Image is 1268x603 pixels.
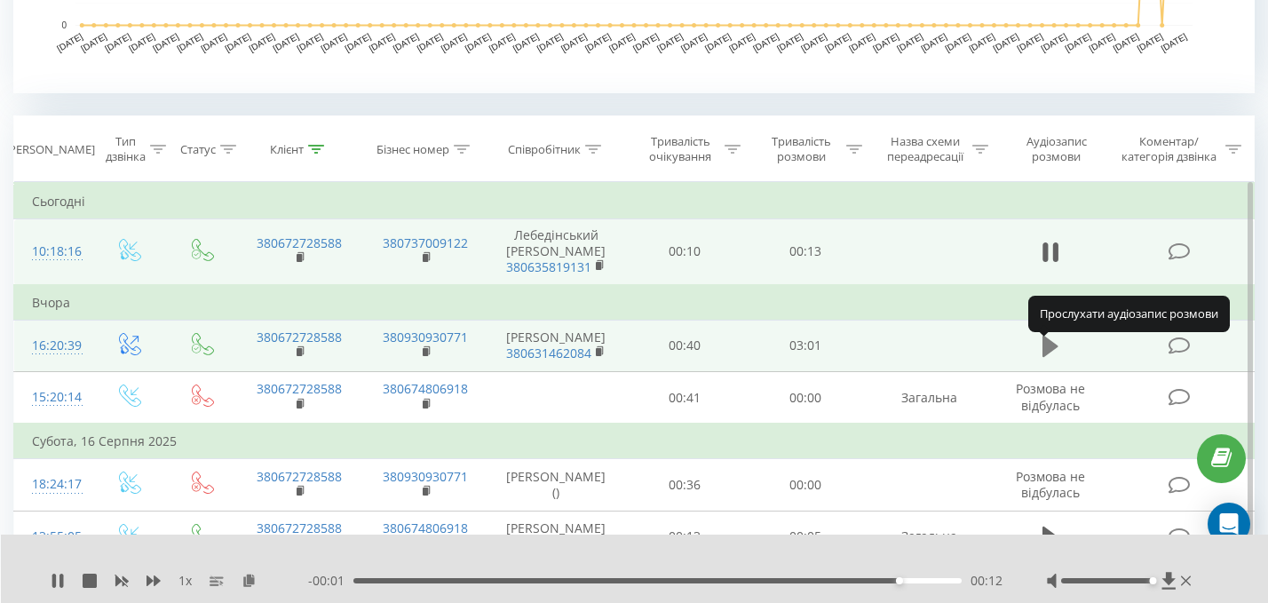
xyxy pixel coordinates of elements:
[967,31,996,53] text: [DATE]
[506,345,591,361] a: 380631462084
[14,424,1255,459] td: Субота, 16 Серпня 2025
[32,467,74,502] div: 18:24:17
[488,320,624,371] td: [PERSON_NAME]
[383,234,468,251] a: 380737009122
[745,511,866,562] td: 00:05
[679,31,709,53] text: [DATE]
[127,31,156,53] text: [DATE]
[640,134,720,164] div: Тривалість очікування
[511,31,541,53] text: [DATE]
[919,31,948,53] text: [DATE]
[1208,503,1250,545] div: Open Intercom Messenger
[867,372,993,424] td: Загальна
[1028,296,1230,331] div: Прослухати аудіозапис розмови
[270,142,304,157] div: Клієнт
[368,31,397,53] text: [DATE]
[1040,31,1069,53] text: [DATE]
[383,329,468,345] a: 380930930771
[1136,31,1165,53] text: [DATE]
[247,31,276,53] text: [DATE]
[344,31,373,53] text: [DATE]
[257,520,342,536] a: 380672728588
[178,572,192,590] span: 1 x
[376,142,449,157] div: Бізнес номер
[943,31,972,53] text: [DATE]
[624,459,745,511] td: 00:36
[223,31,252,53] text: [DATE]
[32,380,74,415] div: 15:20:14
[257,329,342,345] a: 380672728588
[745,320,866,371] td: 03:01
[631,31,661,53] text: [DATE]
[745,219,866,285] td: 00:13
[106,134,146,164] div: Тип дзвінка
[624,511,745,562] td: 00:13
[199,31,228,53] text: [DATE]
[488,511,624,562] td: [PERSON_NAME]
[1088,31,1117,53] text: [DATE]
[257,234,342,251] a: 380672728588
[487,31,517,53] text: [DATE]
[624,320,745,371] td: 00:40
[883,134,968,164] div: Назва схеми переадресації
[103,31,132,53] text: [DATE]
[508,142,581,157] div: Співробітник
[464,31,493,53] text: [DATE]
[32,234,74,269] div: 10:18:16
[61,20,67,30] text: 0
[180,142,216,157] div: Статус
[32,520,74,554] div: 13:55:05
[488,219,624,285] td: Лебедінський [PERSON_NAME]
[1112,31,1141,53] text: [DATE]
[32,329,74,363] div: 16:20:39
[1016,380,1085,413] span: Розмова не відбулась
[383,468,468,485] a: 380930930771
[799,31,828,53] text: [DATE]
[1160,31,1189,53] text: [DATE]
[745,372,866,424] td: 00:00
[257,380,342,397] a: 380672728588
[257,468,342,485] a: 380672728588
[895,31,924,53] text: [DATE]
[308,572,353,590] span: - 00:01
[488,459,624,511] td: [PERSON_NAME] ()
[383,520,468,536] a: 380674806918
[775,31,804,53] text: [DATE]
[867,511,993,562] td: Загальна
[655,31,685,53] text: [DATE]
[991,31,1020,53] text: [DATE]
[1009,134,1105,164] div: Аудіозапис розмови
[535,31,565,53] text: [DATE]
[392,31,421,53] text: [DATE]
[745,459,866,511] td: 00:00
[151,31,180,53] text: [DATE]
[583,31,613,53] text: [DATE]
[1016,31,1045,53] text: [DATE]
[55,31,84,53] text: [DATE]
[1117,134,1221,164] div: Коментар/категорія дзвінка
[559,31,589,53] text: [DATE]
[1016,468,1085,501] span: Розмова не відбулась
[1149,577,1156,584] div: Accessibility label
[624,219,745,285] td: 00:10
[296,31,325,53] text: [DATE]
[823,31,852,53] text: [DATE]
[896,577,903,584] div: Accessibility label
[440,31,469,53] text: [DATE]
[761,134,841,164] div: Тривалість розмови
[79,31,108,53] text: [DATE]
[1064,31,1093,53] text: [DATE]
[703,31,733,53] text: [DATE]
[175,31,204,53] text: [DATE]
[506,258,591,275] a: 380635819131
[751,31,781,53] text: [DATE]
[416,31,445,53] text: [DATE]
[14,184,1255,219] td: Сьогодні
[727,31,757,53] text: [DATE]
[320,31,349,53] text: [DATE]
[971,572,1003,590] span: 00:12
[383,380,468,397] a: 380674806918
[607,31,637,53] text: [DATE]
[624,372,745,424] td: 00:41
[847,31,876,53] text: [DATE]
